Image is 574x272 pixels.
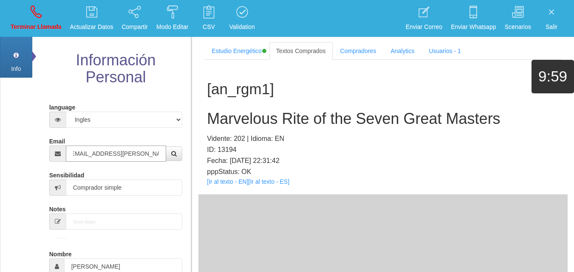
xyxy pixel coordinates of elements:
[403,3,445,34] a: Enviar Correo
[207,144,559,155] p: ID: 13194
[49,134,65,146] label: Email
[197,22,221,32] p: CSV
[194,3,223,34] a: CSV
[334,42,383,60] a: Compradores
[207,166,559,177] p: pppStatus: OK
[49,247,72,258] label: Nombre
[66,179,183,196] input: Sensibilidad
[205,42,269,60] a: Estudio Energético
[47,52,185,85] h2: Información Personal
[406,22,442,32] p: Enviar Correo
[122,22,148,32] p: Compartir
[49,202,66,213] label: Notes
[207,133,559,144] p: Vidente: 202 | Idioma: EN
[532,68,574,85] h1: 9:59
[66,146,167,162] input: Correo electrónico
[153,3,191,34] a: Modo Editar
[66,213,183,230] input: Short-Notes
[505,22,531,32] p: Scenarios
[207,155,559,166] p: Fecha: [DATE] 22:31:42
[156,22,188,32] p: Modo Editar
[11,22,62,32] p: Terminar Llamada
[226,3,257,34] a: Validation
[502,3,534,34] a: Scenarios
[8,3,65,34] a: Terminar Llamada
[448,3,499,34] a: Enviar Whatsapp
[49,168,84,179] label: Sensibilidad
[119,3,151,34] a: Compartir
[70,22,113,32] p: Actualizar Datos
[540,22,563,32] p: Salir
[207,110,559,127] h2: Marvelous Rite of the Seven Great Masters
[67,3,116,34] a: Actualizar Datos
[451,22,496,32] p: Enviar Whatsapp
[207,81,559,98] h1: [an_rgm1]
[229,22,254,32] p: Validation
[207,178,248,185] a: [Ir al texto - EN]
[49,100,75,112] label: language
[422,42,467,60] a: Usuarios - 1
[537,3,566,34] a: Salir
[249,178,289,185] a: [Ir al texto - ES]
[384,42,421,60] a: Analytics
[269,42,333,60] a: Textos Comprados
